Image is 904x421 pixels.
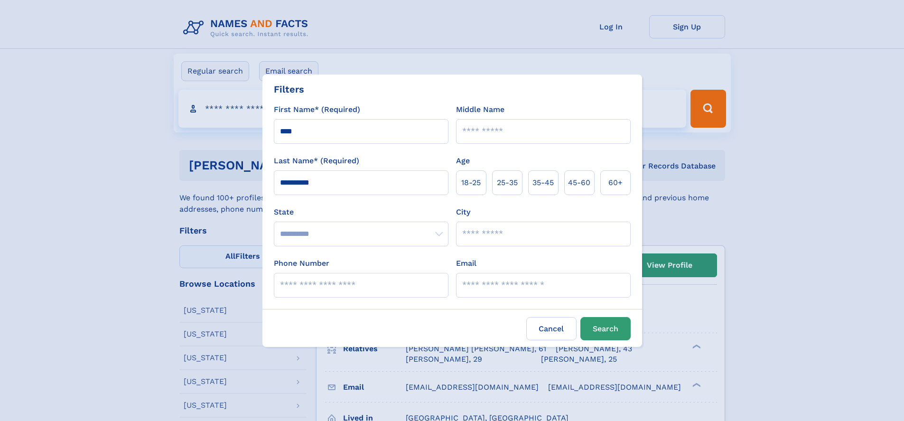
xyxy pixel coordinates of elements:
span: 18‑25 [461,177,481,188]
span: 35‑45 [532,177,554,188]
label: Age [456,155,470,167]
label: Phone Number [274,258,329,269]
label: Last Name* (Required) [274,155,359,167]
span: 60+ [608,177,623,188]
label: First Name* (Required) [274,104,360,115]
span: 45‑60 [568,177,590,188]
label: Middle Name [456,104,504,115]
button: Search [580,317,631,340]
label: Cancel [526,317,577,340]
label: Email [456,258,476,269]
div: Filters [274,82,304,96]
label: State [274,206,448,218]
label: City [456,206,470,218]
span: 25‑35 [497,177,518,188]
